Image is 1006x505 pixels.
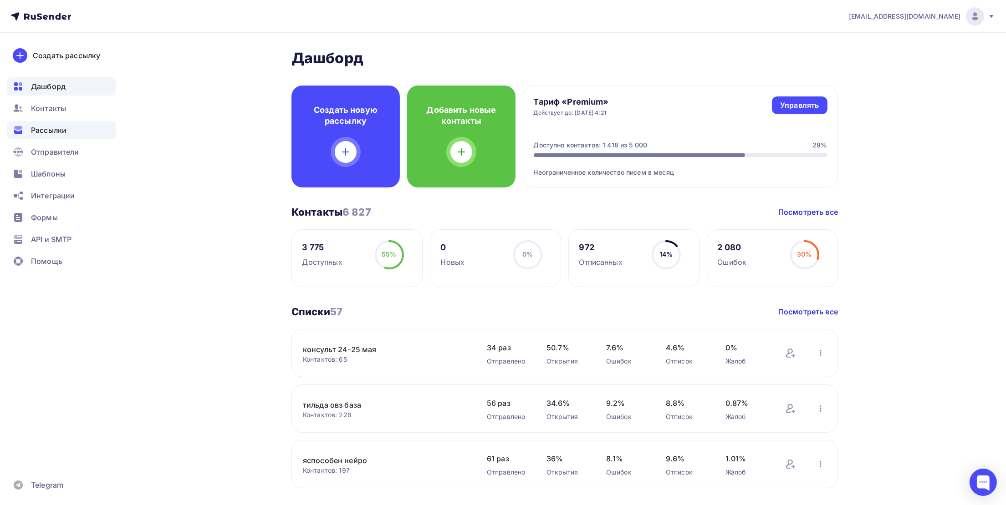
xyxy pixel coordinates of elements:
div: Жалоб [725,357,767,366]
span: 30% [797,250,812,258]
a: яспособен нейро [303,455,458,466]
span: 57 [330,306,342,318]
div: Ошибок [606,412,648,421]
a: тильда овз база [303,399,458,410]
span: 4.6% [666,342,707,353]
h2: Дашборд [291,49,838,67]
div: 0 [441,242,465,253]
a: Контакты [7,99,116,117]
a: консульт 24-25 мая [303,344,458,355]
span: 14% [659,250,673,258]
div: Отписок [666,412,707,421]
div: Неограниченное количество писем в месяц [534,157,827,177]
a: Посмотреть все [778,306,838,317]
span: 61 раз [487,453,528,464]
h4: Создать новую рассылку [306,105,385,126]
div: Создать рассылку [33,50,100,61]
div: Открытия [546,412,588,421]
span: Дашборд [31,81,66,92]
div: Отправлено [487,412,528,421]
div: Действует до: [DATE] 4:21 [534,109,609,116]
div: Контактов: 197 [303,466,469,475]
h4: Добавить новые контакты [422,105,501,126]
span: 34 раз [487,342,528,353]
div: Контактов: 65 [303,355,469,364]
div: Отписок [666,357,707,366]
span: 0.87% [725,398,767,409]
div: Отправлено [487,468,528,477]
a: Дашборд [7,77,116,96]
a: Рассылки [7,121,116,139]
h3: Контакты [291,206,371,218]
span: Помощь [31,256,62,267]
div: Отписанных [579,257,623,268]
span: 55% [382,250,396,258]
div: Открытия [546,357,588,366]
div: 972 [579,242,623,253]
div: 2 080 [718,242,747,253]
span: API и SMTP [31,234,71,245]
div: Ошибок [606,357,648,366]
span: Отправители [31,146,79,157]
span: [EMAIL_ADDRESS][DOMAIN_NAME] [849,12,960,21]
div: 28% [812,141,827,150]
div: Открытия [546,468,588,477]
span: 36% [546,453,588,464]
a: Шаблоны [7,165,116,183]
div: Жалоб [725,412,767,421]
span: 50.7% [546,342,588,353]
span: Telegram [31,480,63,490]
div: Контактов: 228 [303,410,469,419]
span: Интеграции [31,190,75,201]
span: 0% [522,250,533,258]
a: Формы [7,208,116,227]
span: Рассылки [31,125,66,136]
span: 56 раз [487,398,528,409]
h4: Тариф «Premium» [534,96,609,107]
span: Контакты [31,103,66,114]
div: Ошибок [718,257,747,268]
span: 1.01% [725,453,767,464]
h3: Списки [291,305,342,318]
a: Отправители [7,143,116,161]
div: Отписок [666,468,707,477]
span: 34.6% [546,398,588,409]
div: Доступных [302,257,342,268]
span: 9.2% [606,398,648,409]
span: Формы [31,212,58,223]
span: 6 827 [342,206,371,218]
span: 8.1% [606,453,648,464]
span: 0% [725,342,767,353]
div: Управлять [780,100,819,111]
div: Жалоб [725,468,767,477]
div: Новых [441,257,465,268]
a: Посмотреть все [778,207,838,217]
div: Отправлено [487,357,528,366]
span: 7.6% [606,342,648,353]
span: 9.6% [666,453,707,464]
div: Ошибок [606,468,648,477]
a: [EMAIL_ADDRESS][DOMAIN_NAME] [849,7,995,25]
span: Шаблоны [31,168,66,179]
div: Доступно контактов: 1 418 из 5 000 [534,141,648,150]
div: 3 775 [302,242,342,253]
span: 8.8% [666,398,707,409]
